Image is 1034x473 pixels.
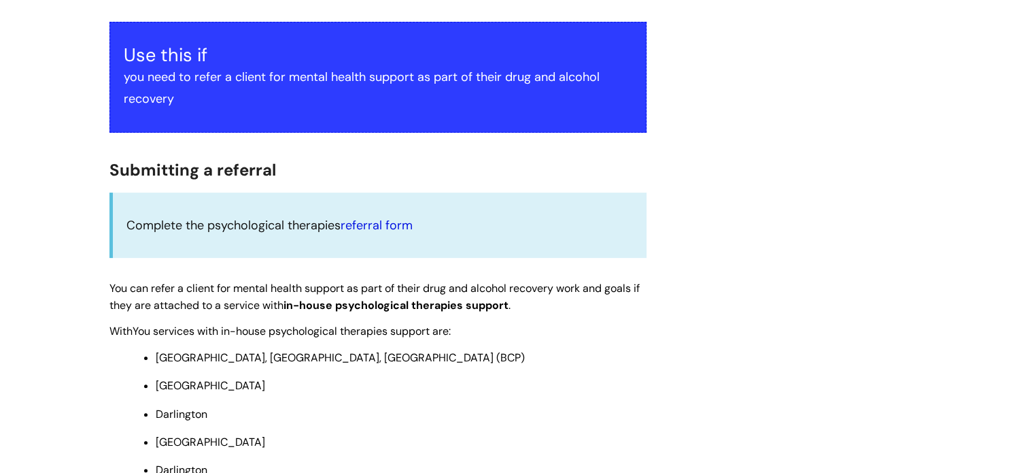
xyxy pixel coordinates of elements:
p: Complete the psychological therapies [126,214,633,236]
span: . [509,298,511,312]
span: [GEOGRAPHIC_DATA] [156,378,265,393]
span: in-house psychological therapies support [283,298,509,312]
a: referral form [341,217,413,233]
span: Submitting a referral [109,159,276,180]
span: [GEOGRAPHIC_DATA], [GEOGRAPHIC_DATA], [GEOGRAPHIC_DATA] (BCP) [156,350,525,365]
span: WithYou services with in-house psychological therapies support are: [109,324,451,338]
span: [GEOGRAPHIC_DATA] [156,435,265,449]
span: You can refer a client for mental health support as part of their drug and alcohol recovery work ... [109,281,640,312]
h3: Use this if [124,44,632,66]
span: Darlington [156,407,207,421]
p: you need to refer a client for mental health support as part of their drug and alcohol recovery [124,66,632,110]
